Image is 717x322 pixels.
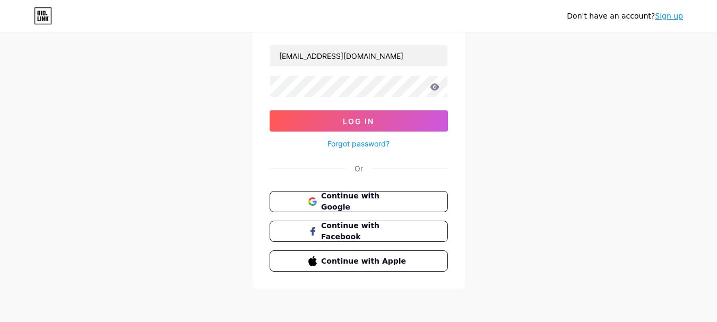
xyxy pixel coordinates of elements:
input: Username [270,45,447,66]
span: Continue with Facebook [321,220,409,242]
a: Forgot password? [327,138,390,149]
span: Continue with Apple [321,256,409,267]
span: Continue with Google [321,190,409,213]
button: Continue with Facebook [270,221,448,242]
div: Or [355,163,363,174]
a: Sign up [655,12,683,20]
button: Continue with Apple [270,250,448,272]
div: Don't have an account? [567,11,683,22]
button: Log In [270,110,448,132]
span: Log In [343,117,374,126]
button: Continue with Google [270,191,448,212]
